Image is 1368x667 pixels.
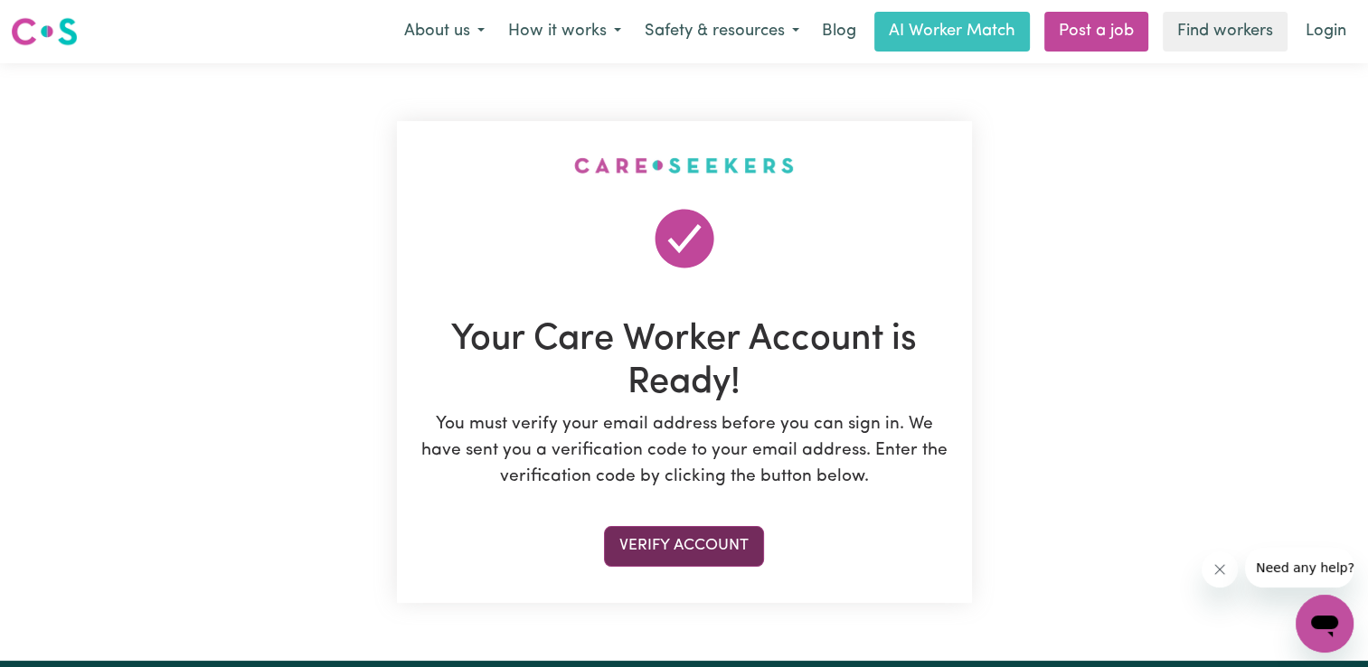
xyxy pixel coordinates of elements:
[11,11,78,52] a: Careseekers logo
[604,526,764,566] button: Verify Account
[496,13,633,51] button: How it works
[1044,12,1148,52] a: Post a job
[11,15,78,48] img: Careseekers logo
[633,13,811,51] button: Safety & resources
[1163,12,1288,52] a: Find workers
[392,13,496,51] button: About us
[1295,12,1357,52] a: Login
[1296,595,1354,653] iframe: Button to launch messaging window
[415,318,954,405] h1: Your Care Worker Account is Ready!
[874,12,1030,52] a: AI Worker Match
[1202,551,1238,587] iframe: Close message
[811,12,867,52] a: Blog
[1245,548,1354,587] iframe: Message from company
[415,412,954,490] p: You must verify your email address before you can sign in. We have sent you a verification code t...
[11,13,109,27] span: Need any help?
